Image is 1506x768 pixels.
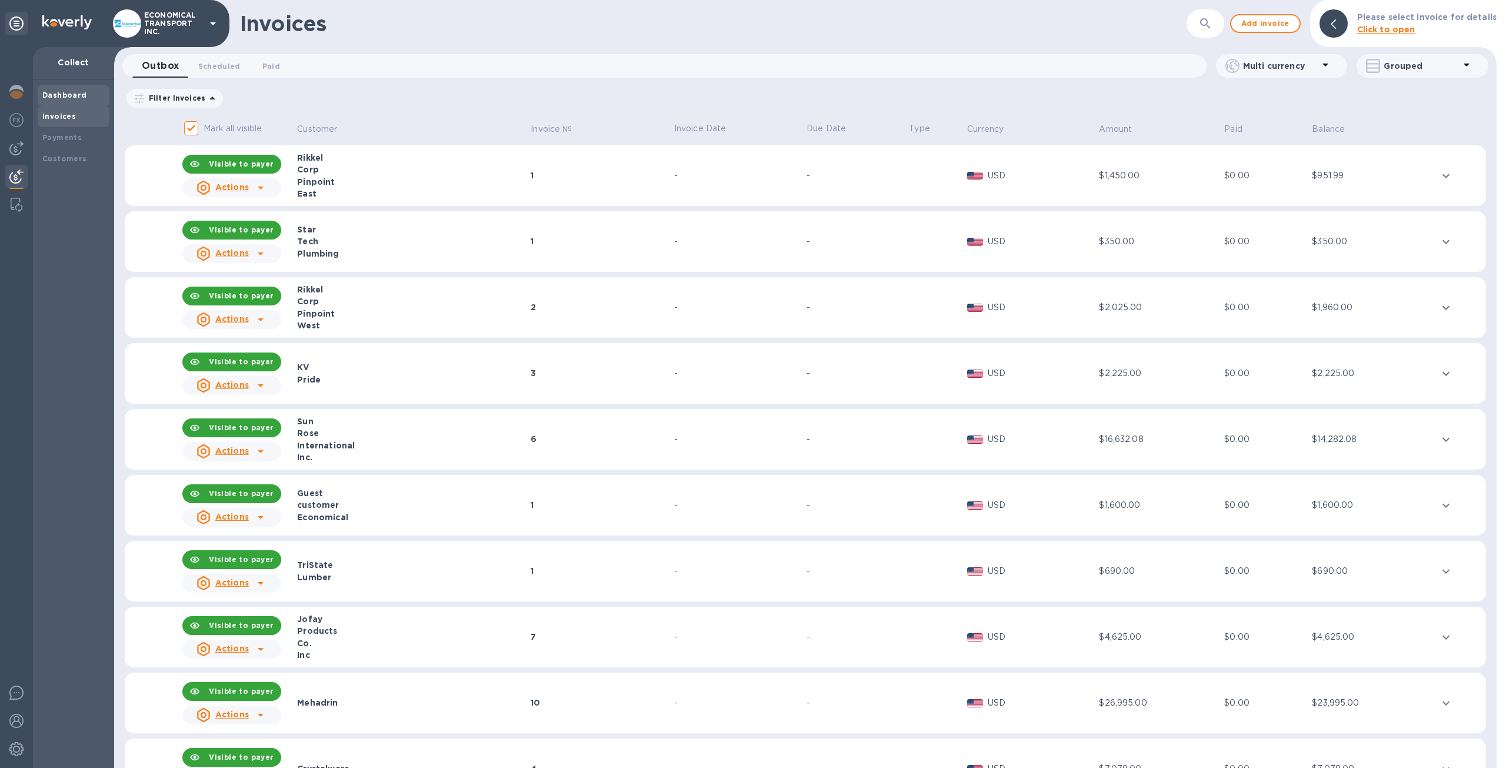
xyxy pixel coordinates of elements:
p: USD [988,169,1096,182]
div: - [807,433,905,445]
div: - [807,631,905,643]
div: 7 [531,631,671,643]
div: - [674,235,803,248]
div: $0.00 [1224,367,1308,380]
div: - [674,697,803,709]
p: Amount [1099,123,1132,135]
div: - [807,367,905,380]
div: Unpin categories [5,12,28,35]
div: KV [297,361,527,373]
img: USD [967,501,983,510]
div: $2,025.00 [1099,301,1221,314]
div: - [674,433,803,445]
div: Tech [297,235,527,247]
div: 6 [531,433,671,445]
iframe: Chat Widget [1447,712,1506,768]
p: USD [988,697,1096,709]
b: Visible to payer [209,687,274,696]
p: Customer [297,123,337,135]
div: $4,625.00 [1099,631,1221,643]
div: $0.00 [1224,235,1308,248]
div: $0.00 [1224,565,1308,577]
h1: Invoices [240,11,326,36]
button: expand row [1437,431,1455,448]
span: Scheduled [198,60,241,72]
span: Customer [297,123,352,135]
span: Paid [262,60,280,72]
div: $26,995.00 [1099,697,1221,709]
button: expand row [1437,233,1455,251]
div: 1 [531,169,671,181]
div: Jofay [297,613,527,625]
div: - [807,235,905,248]
div: - [807,565,905,577]
p: USD [988,631,1096,643]
div: $0.00 [1224,433,1308,445]
span: Invoice № [531,123,587,135]
b: Visible to payer [209,423,274,432]
img: USD [967,238,983,246]
div: Co. [297,637,527,649]
p: USD [988,235,1096,248]
div: West [297,320,527,331]
div: TriState [297,559,527,571]
button: expand row [1437,299,1455,317]
div: - [674,301,803,314]
button: expand row [1437,497,1455,514]
u: Actions [215,512,249,521]
div: 1 [531,499,671,511]
button: expand row [1437,167,1455,185]
p: Mark all visible [204,122,262,135]
div: - [807,169,905,182]
div: $1,450.00 [1099,169,1221,182]
p: Currency [967,123,1004,135]
div: - [674,499,803,511]
div: Pinpoint [297,308,527,320]
img: USD [967,304,983,312]
p: Type [909,122,964,135]
div: Products [297,625,527,637]
p: Invoice Date [674,122,803,135]
b: Please select invoice for details [1357,12,1497,22]
div: East [297,188,527,200]
b: Customers [42,154,87,163]
b: Visible to payer [209,357,274,366]
span: Add invoice [1241,16,1290,31]
div: - [674,631,803,643]
div: International [297,440,527,451]
div: Mehadrin [297,697,527,709]
img: USD [967,172,983,180]
div: Sun [297,415,527,427]
div: Rose [297,427,527,439]
div: Inc. [297,451,527,463]
span: Paid [1224,123,1258,135]
p: Grouped [1384,60,1460,72]
div: Star [297,224,527,235]
u: Actions [215,380,249,390]
p: USD [988,499,1096,511]
div: $2,225.00 [1099,367,1221,380]
div: customer [297,499,527,511]
p: Due Date [807,122,905,135]
div: Corp [297,164,527,175]
div: $0.00 [1224,697,1308,709]
b: Dashboard [42,91,87,99]
b: Visible to payer [209,489,274,498]
b: Click to open [1357,25,1415,34]
div: $350.00 [1099,235,1221,248]
b: Visible to payer [209,621,274,630]
b: Visible to payer [209,753,274,762]
div: 3 [531,367,671,379]
span: Amount [1099,123,1147,135]
p: USD [988,433,1096,445]
p: Balance [1312,123,1345,135]
p: Collect [42,56,105,68]
button: expand row [1437,629,1455,646]
b: Visible to payer [209,159,274,168]
b: Invoices [42,112,76,121]
button: expand row [1437,365,1455,383]
p: USD [988,565,1096,577]
u: Actions [215,446,249,456]
button: expand row [1437,563,1455,580]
